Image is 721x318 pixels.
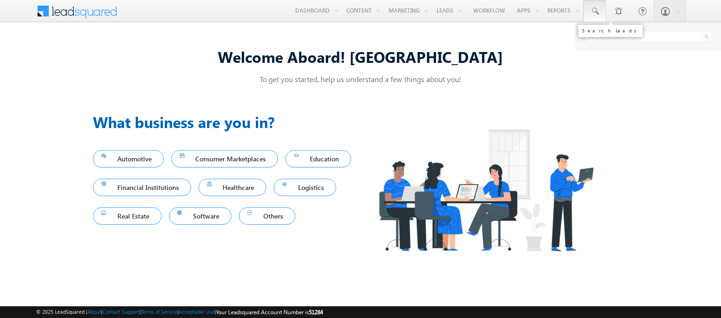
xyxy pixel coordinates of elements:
span: © 2025 LeadSquared | | | | | [36,308,323,317]
a: Contact Support [102,309,139,315]
div: Welcome Aboard! [GEOGRAPHIC_DATA] [93,46,628,67]
span: Automotive [101,152,155,165]
h3: What business are you in? [93,111,360,133]
a: Acceptable Use [179,309,215,315]
span: Education [294,152,343,165]
div: Search Leads [582,28,639,33]
a: Terms of Service [141,309,177,315]
input: Search Leads [585,31,712,42]
span: Logistics [282,181,328,194]
img: Industry.png [360,111,611,270]
span: Software [177,210,223,222]
p: To get you started, help us understand a few things about you! [93,74,628,84]
span: Others [247,210,287,222]
span: 51284 [309,309,323,316]
span: Consumer Marketplaces [180,152,270,165]
span: Healthcare [207,181,258,194]
span: Real Estate [101,210,153,222]
a: About [87,309,101,315]
span: Your Leadsquared Account Number is [216,309,323,316]
span: Financial Institutions [101,181,183,194]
